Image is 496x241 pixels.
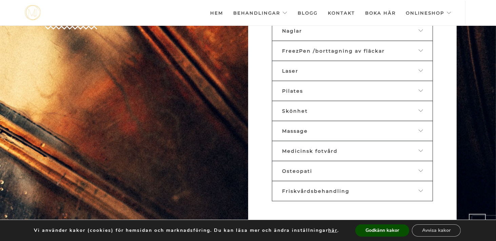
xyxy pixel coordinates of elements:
img: Group-4-copy-8 [45,26,97,30]
a: Laser [272,61,433,81]
span: Pilates [282,88,303,94]
a: mjstudio mjstudio mjstudio [25,5,41,20]
a: Osteopati [272,161,433,181]
span: Skönhet [282,108,308,114]
a: Boka här [365,1,396,25]
span: Laser [282,68,299,74]
button: här [328,227,337,234]
a: Pilates [272,81,433,101]
span: Osteopati [282,168,313,174]
a: Naglar [272,21,433,41]
a: Behandlingar [233,1,287,25]
a: Medicinsk fotvård [272,141,433,161]
img: mjstudio [25,5,41,20]
span: Massage [282,128,308,134]
span: Medicinsk fotvård [282,148,338,154]
a: Massage [272,121,433,141]
button: Avvisa kakor [412,224,461,237]
a: Blogg [298,1,318,25]
a: Onlineshop [406,1,452,25]
button: Godkänn kakor [355,224,409,237]
span: Friskvårdsbehandling [282,188,350,194]
span: FreezPen /borttagning av fläckar [282,48,385,54]
a: Kontakt [328,1,355,25]
a: Friskvårdsbehandling [272,181,433,201]
a: Hem [210,1,223,25]
a: Skönhet [272,101,433,121]
a: FreezPen /borttagning av fläckar [272,41,433,61]
p: Vi använder kakor (cookies) för hemsidan och marknadsföring. Du kan läsa mer och ändra inställnin... [34,227,339,234]
span: Naglar [282,28,302,34]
